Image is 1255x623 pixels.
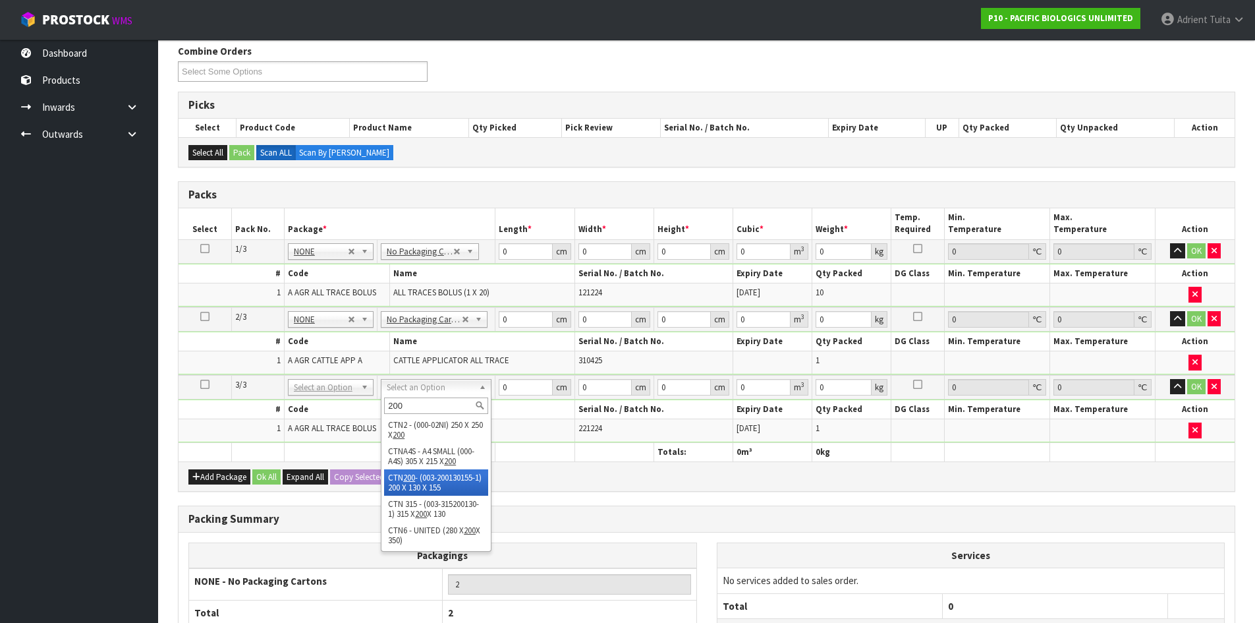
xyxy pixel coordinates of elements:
[578,423,602,434] span: 221224
[284,208,495,239] th: Package
[988,13,1133,24] strong: P10 - PACIFIC BIOLOGICS UNLIMITED
[178,44,252,58] label: Combine Orders
[252,469,281,485] button: Ok All
[179,208,231,239] th: Select
[287,471,324,483] span: Expand All
[812,264,891,283] th: Qty Packed
[891,264,944,283] th: DG Class
[733,442,812,461] th: m³
[179,400,284,419] th: #
[294,312,348,328] span: NONE
[801,245,804,253] sup: 3
[448,607,453,619] span: 2
[295,145,393,161] label: Scan By [PERSON_NAME]
[1187,243,1206,259] button: OK
[194,575,327,587] strong: NONE - No Packaging Cartons
[20,11,36,28] img: cube-alt.png
[393,355,509,366] span: CATTLE APPLICATOR ALL TRACE
[390,332,575,351] th: Name
[872,243,887,260] div: kg
[733,264,812,283] th: Expiry Date
[393,429,404,440] em: 200
[812,400,891,419] th: Qty Packed
[231,208,284,239] th: Pack No.
[801,380,804,389] sup: 3
[948,600,953,612] span: 0
[350,119,469,137] th: Product Name
[801,312,804,321] sup: 3
[816,287,823,298] span: 10
[1177,13,1208,26] span: Adrient
[812,442,891,461] th: kg
[1156,400,1235,419] th: Action
[959,119,1056,137] th: Qty Packed
[1156,332,1235,351] th: Action
[816,446,820,458] span: 0
[1156,208,1235,239] th: Action
[925,119,959,137] th: UP
[578,355,602,366] span: 310425
[1029,379,1046,396] div: ℃
[737,423,760,434] span: [DATE]
[277,423,281,434] span: 1
[288,355,362,366] span: A AGR CATTLE APP A
[390,264,575,283] th: Name
[1029,243,1046,260] div: ℃
[944,332,1049,351] th: Min. Temperature
[256,145,296,161] label: Scan ALL
[384,417,488,443] li: CTN2 - (000-02NI) 250 X 250 X
[632,379,650,396] div: cm
[574,400,733,419] th: Serial No. / Batch No.
[1156,264,1235,283] th: Action
[717,568,1225,593] td: No services added to sales order.
[189,543,697,568] th: Packagings
[1049,208,1155,239] th: Max. Temperature
[981,8,1140,29] a: P10 - PACIFIC BIOLOGICS UNLIMITED
[1187,311,1206,327] button: OK
[235,243,246,254] span: 1/3
[469,119,562,137] th: Qty Picked
[737,446,741,458] span: 0
[1134,311,1152,328] div: ℃
[829,119,926,137] th: Expiry Date
[179,332,284,351] th: #
[403,472,415,483] em: 200
[891,400,944,419] th: DG Class
[188,145,227,161] button: Select All
[717,543,1225,568] th: Services
[891,332,944,351] th: DG Class
[1134,379,1152,396] div: ℃
[1049,400,1155,419] th: Max. Temperature
[112,15,132,27] small: WMS
[1187,379,1206,395] button: OK
[872,311,887,328] div: kg
[188,513,1225,525] h3: Packing Summary
[791,243,808,260] div: m
[737,287,760,298] span: [DATE]
[188,189,1225,201] h3: Packs
[330,469,388,485] button: Copy Selected
[711,243,729,260] div: cm
[284,264,389,283] th: Code
[277,287,281,298] span: 1
[654,208,733,239] th: Height
[661,119,829,137] th: Serial No. / Batch No.
[816,355,820,366] span: 1
[632,243,650,260] div: cm
[188,99,1225,111] h3: Picks
[891,208,944,239] th: Temp. Required
[1175,119,1235,137] th: Action
[387,312,462,328] span: No Packaging Cartons
[562,119,661,137] th: Pick Review
[812,332,891,351] th: Qty Packed
[235,311,246,322] span: 2/3
[384,443,488,469] li: CTNA4S - A4 SMALL (000-A4S) 305 X 215 X
[812,208,891,239] th: Weight
[384,496,488,522] li: CTN 315 - (003-315200130-1) 315 X X 130
[944,400,1049,419] th: Min. Temperature
[733,332,812,351] th: Expiry Date
[288,287,376,298] span: A AGR ALL TRACE BOLUS
[277,355,281,366] span: 1
[574,264,733,283] th: Serial No. / Batch No.
[1210,13,1231,26] span: Tuita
